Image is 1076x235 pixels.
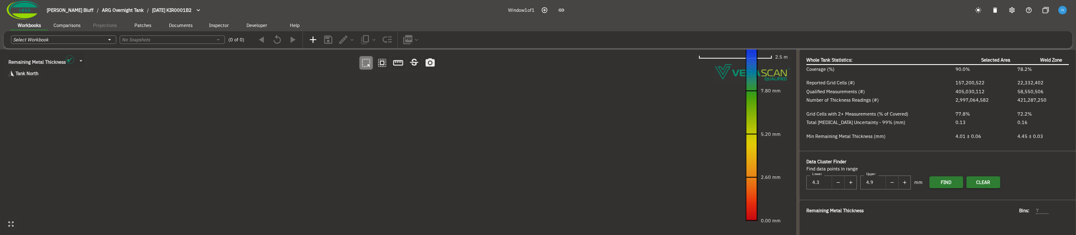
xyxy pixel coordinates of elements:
[1017,89,1044,95] span: 58,550,506
[806,66,835,72] span: Coverage (%)
[941,178,951,186] span: Find
[866,172,875,177] label: Upper
[956,133,981,139] span: 4.01 ± 0.06
[54,23,80,29] span: Comparisons
[761,88,781,94] text: 7.80 mm
[966,176,1000,188] button: Clear
[806,159,846,165] span: Data Cluster Finder
[47,7,94,13] span: [PERSON_NAME] Bluff
[956,80,985,86] span: 157,200,522
[976,178,990,186] span: Clear
[147,7,149,14] li: /
[290,23,300,29] span: Help
[1058,6,1066,14] img: f6ffcea323530ad0f5eeb9c9447a59c5
[812,172,822,177] label: Lower
[914,179,923,186] span: mm
[1040,57,1062,63] span: Weld Zone
[7,1,40,19] img: Company Logo
[43,4,209,16] button: breadcrumb
[152,7,192,13] span: [DATE] KIR0001B2
[761,218,781,224] text: 0.00 mm
[886,176,898,189] button: decrease value
[1017,119,1028,125] span: 0.16
[956,66,970,72] span: 90.0%
[806,57,852,63] span: Whole Tank Statistics:
[97,7,99,14] li: /
[981,57,1010,63] span: Selected Area
[956,97,989,103] span: 2,997,064,582
[209,23,229,29] span: Inspector
[16,70,38,77] span: Tank North
[832,176,844,189] button: decrease value
[47,7,192,14] nav: breadcrumb
[66,55,74,64] img: icon in the dropdown
[1017,66,1032,72] span: 78.2%
[715,64,790,81] img: Verascope qualified watermark
[806,207,864,214] span: Remaining Metal Thickness
[1019,207,1029,214] span: Bins:
[898,176,911,189] button: increase value
[806,89,865,95] span: Qualified Measurements (#)
[1017,80,1044,86] span: 22,332,402
[18,23,41,29] span: Workbooks
[102,7,144,13] span: ARG Overnight Tank
[844,176,857,189] button: increase value
[761,174,781,180] text: 2.60 mm
[806,97,879,103] span: Number of Thickness Readings (#)
[1017,133,1043,139] span: 4.45 ± 0.03
[1017,97,1047,103] span: 421,287,250
[806,119,905,125] span: Total [MEDICAL_DATA] Uncertainty - 99% (mm)
[929,176,963,188] button: Find
[806,111,908,117] span: Grid Cells with 2+ Measurements (% of Covered)
[956,111,970,117] span: 77.8%
[806,165,1069,173] div: Find data points in range
[246,23,267,29] span: Developer
[508,7,535,14] span: Window 1 of 1
[169,23,193,29] span: Documents
[134,23,151,29] span: Patches
[956,119,966,125] span: 0.13
[13,37,48,43] i: Select Workbook
[761,131,781,137] text: 5.20 mm
[1017,111,1032,117] span: 72.2%
[806,80,855,86] span: Reported Grid Cells (#)
[761,45,784,51] text: 10.40 mm
[122,37,150,43] i: No Snapshots
[228,36,244,43] span: (0 of 0)
[956,89,985,95] span: 405,030,112
[806,133,886,139] span: Min Remaining Metal Thickness (mm)
[8,59,66,65] span: Remaining Metal Thickness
